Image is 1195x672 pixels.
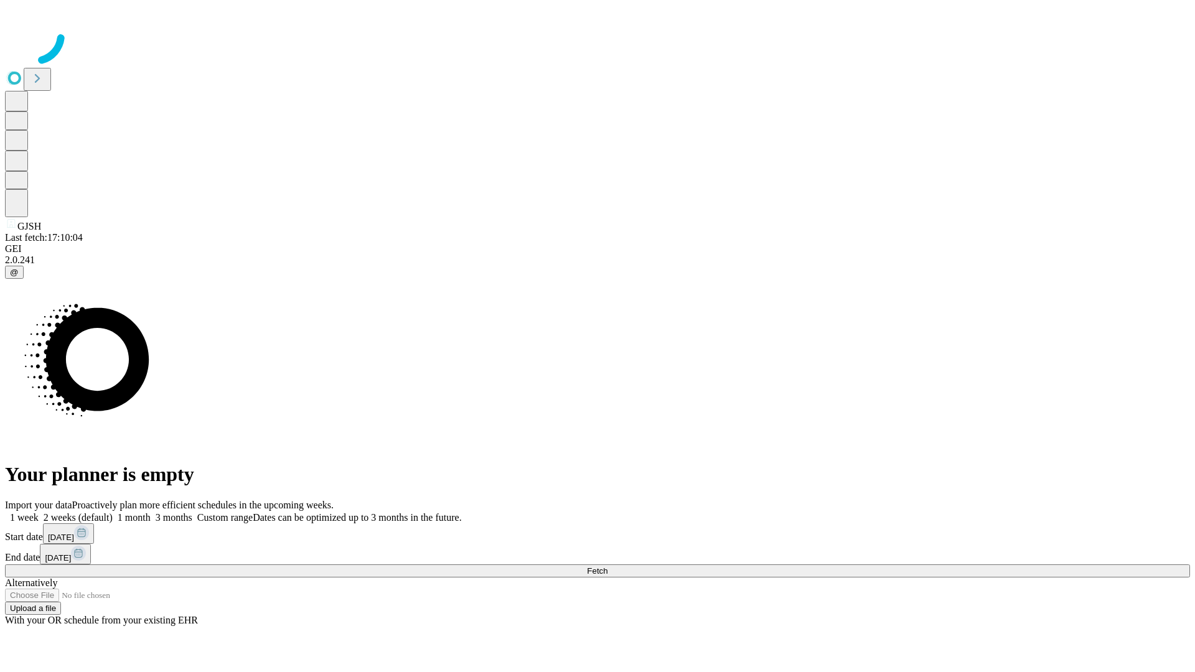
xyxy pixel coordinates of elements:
[5,266,24,279] button: @
[5,254,1190,266] div: 2.0.241
[5,602,61,615] button: Upload a file
[10,512,39,523] span: 1 week
[197,512,253,523] span: Custom range
[72,500,334,510] span: Proactively plan more efficient schedules in the upcoming weeks.
[10,268,19,277] span: @
[5,463,1190,486] h1: Your planner is empty
[5,500,72,510] span: Import your data
[118,512,151,523] span: 1 month
[40,544,91,564] button: [DATE]
[156,512,192,523] span: 3 months
[45,553,71,562] span: [DATE]
[17,221,41,231] span: GJSH
[5,564,1190,577] button: Fetch
[587,566,607,576] span: Fetch
[5,523,1190,544] div: Start date
[5,243,1190,254] div: GEI
[44,512,113,523] span: 2 weeks (default)
[43,523,94,544] button: [DATE]
[5,544,1190,564] div: End date
[48,533,74,542] span: [DATE]
[5,577,57,588] span: Alternatively
[5,615,198,625] span: With your OR schedule from your existing EHR
[253,512,461,523] span: Dates can be optimized up to 3 months in the future.
[5,232,83,243] span: Last fetch: 17:10:04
